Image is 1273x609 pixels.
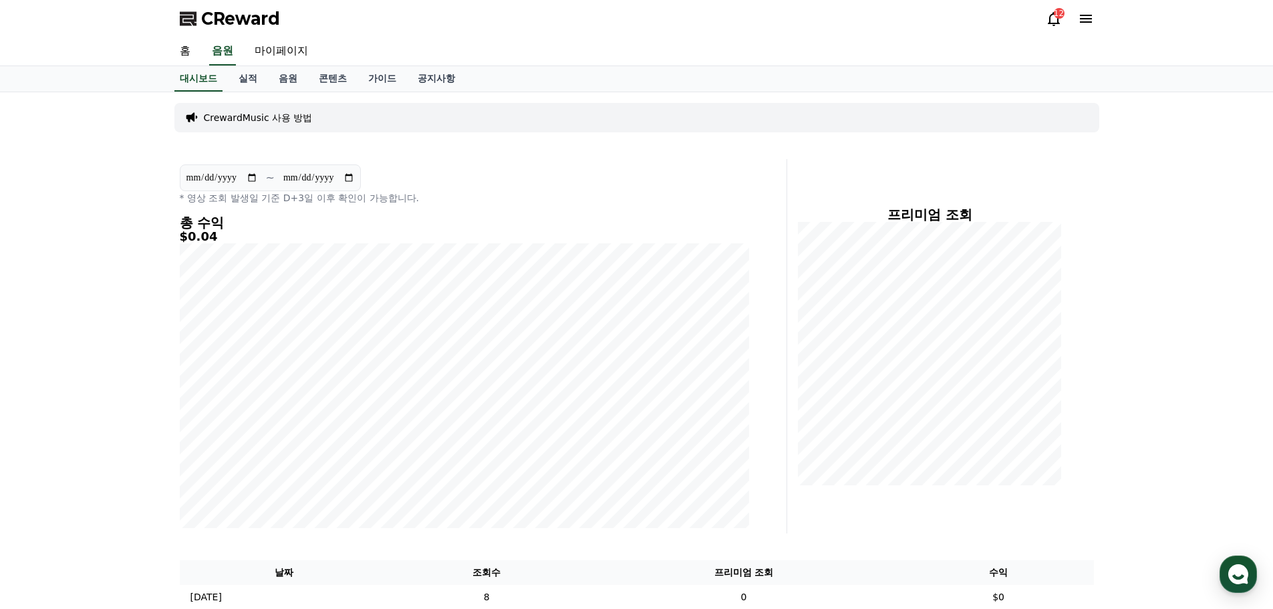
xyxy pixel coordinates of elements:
a: 홈 [4,424,88,457]
a: 대시보드 [174,66,223,92]
a: 콘텐츠 [308,66,358,92]
h5: $0.04 [180,230,749,243]
span: 대화 [122,445,138,455]
a: CrewardMusic 사용 방법 [204,111,313,124]
a: 음원 [209,37,236,66]
a: 마이페이지 [244,37,319,66]
p: ~ [266,170,275,186]
a: 설정 [172,424,257,457]
a: 홈 [169,37,201,66]
h4: 프리미엄 조회 [798,207,1062,222]
th: 조회수 [389,560,584,585]
th: 프리미엄 조회 [584,560,903,585]
a: 실적 [228,66,268,92]
a: 음원 [268,66,308,92]
a: 가이드 [358,66,407,92]
a: 12 [1046,11,1062,27]
th: 날짜 [180,560,389,585]
span: 홈 [42,444,50,455]
h4: 총 수익 [180,215,749,230]
a: CReward [180,8,280,29]
a: 대화 [88,424,172,457]
span: 설정 [206,444,223,455]
a: 공지사항 [407,66,466,92]
p: * 영상 조회 발생일 기준 D+3일 이후 확인이 가능합니다. [180,191,749,205]
th: 수익 [903,560,1094,585]
p: [DATE] [190,590,222,604]
span: CReward [201,8,280,29]
div: 12 [1054,8,1065,19]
